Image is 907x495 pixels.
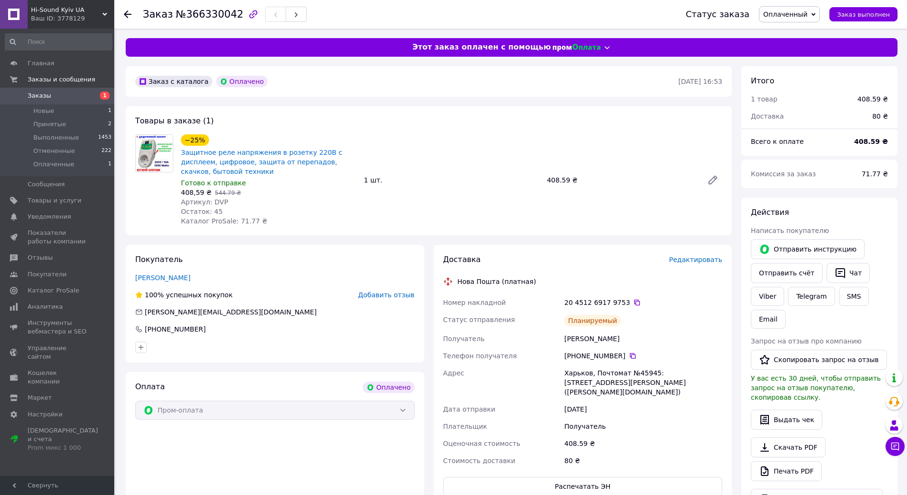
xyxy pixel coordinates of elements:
[28,91,51,100] span: Заказы
[31,6,102,14] span: Hi-Sound Kyiv UA
[181,149,342,175] a: Защитное реле напряжения в розетку 220В с дисплеем, цифровое, защита от перепадов, скачков, бытов...
[28,212,71,221] span: Уведомления
[28,253,53,262] span: Отзывы
[857,94,888,104] div: 408.59 ₴
[108,160,111,169] span: 1
[181,208,223,215] span: Остаток: 45
[862,170,888,178] span: 71.77 ₴
[181,189,211,196] span: 408,59 ₴
[886,437,905,456] button: Чат с покупателем
[98,133,111,142] span: 1453
[564,298,722,307] div: 20 4512 6917 9753
[837,11,890,18] span: Заказ выполнен
[28,303,63,311] span: Аналитика
[135,290,233,300] div: успешных покупок
[751,239,865,259] button: Отправить инструкцию
[215,190,241,196] span: 544.79 ₴
[669,256,722,263] span: Редактировать
[181,134,209,146] div: −25%
[28,394,52,402] span: Маркет
[108,107,111,115] span: 1
[751,310,786,329] button: Email
[751,437,826,457] a: Скачать PDF
[33,147,75,155] span: Отмененные
[751,138,804,145] span: Всего к оплате
[827,263,870,283] button: Чат
[562,330,724,347] div: [PERSON_NAME]
[363,382,414,393] div: Оплачено
[136,135,173,172] img: Защитное реле напряжения в розетку 220В с дисплеем, цифровое, защита от перепадов, скачков, бытов...
[455,277,538,286] div: Нова Пошта (платная)
[867,106,894,127] div: 80 ₴
[28,410,62,419] span: Настройки
[181,179,246,187] span: Готово к отправке
[28,344,88,361] span: Управление сайтом
[135,116,214,125] span: Товары в заказе (1)
[360,173,543,187] div: 1 шт.
[216,76,268,87] div: Оплачено
[562,401,724,418] div: [DATE]
[751,76,774,85] span: Итого
[28,426,98,453] span: [DEMOGRAPHIC_DATA] и счета
[829,7,897,21] button: Заказ выполнен
[181,198,228,206] span: Артикул: DVP
[751,170,816,178] span: Комиссия за заказ
[788,287,835,306] a: Telegram
[564,315,621,326] div: Планируемый
[124,10,131,19] div: Вернуться назад
[28,229,88,246] span: Показатели работы компании
[144,324,207,334] div: [PHONE_NUMBER]
[562,435,724,452] div: 408.59 ₴
[33,133,79,142] span: Выполненные
[181,217,267,225] span: Каталог ProSale: 71.77 ₴
[28,286,79,295] span: Каталог ProSale
[443,352,517,360] span: Телефон получателя
[751,287,784,306] a: Viber
[443,316,515,323] span: Статус отправления
[28,196,81,205] span: Товары и услуги
[443,299,506,306] span: Номер накладной
[145,291,164,299] span: 100%
[28,270,67,279] span: Покупатели
[751,337,862,345] span: Запрос на отзыв про компанию
[143,9,173,20] span: Заказ
[443,457,516,465] span: Стоимость доставки
[751,263,823,283] button: Отправить счёт
[108,120,111,129] span: 2
[358,291,414,299] span: Добавить отзыв
[28,319,88,336] span: Инструменты вебмастера и SEO
[854,138,888,145] b: 408.59 ₴
[135,274,190,282] a: [PERSON_NAME]
[33,120,66,129] span: Принятые
[751,374,881,401] span: У вас есть 30 дней, чтобы отправить запрос на отзыв покупателю, скопировав ссылку.
[751,227,829,234] span: Написать покупателю
[443,423,488,430] span: Плательщик
[28,369,88,386] span: Кошелек компании
[443,405,496,413] span: Дата отправки
[763,10,807,18] span: Оплаченный
[751,112,784,120] span: Доставка
[751,95,777,103] span: 1 товар
[678,78,722,85] time: [DATE] 16:53
[564,351,722,361] div: [PHONE_NUMBER]
[562,418,724,435] div: Получатель
[135,382,165,391] span: Оплата
[443,440,521,447] span: Оценочная стоимость
[176,9,243,20] span: №366330042
[101,147,111,155] span: 222
[751,208,789,217] span: Действия
[562,452,724,469] div: 80 ₴
[751,350,887,370] button: Скопировать запрос на отзыв
[839,287,869,306] button: SMS
[543,173,699,187] div: 408.59 ₴
[135,255,183,264] span: Покупатель
[686,10,749,19] div: Статус заказа
[28,75,95,84] span: Заказы и сообщения
[100,91,110,100] span: 1
[28,444,98,452] div: Prom микс 1 000
[703,171,722,190] a: Редактировать
[443,369,464,377] span: Адрес
[31,14,114,23] div: Ваш ID: 3778129
[443,255,481,264] span: Доставка
[135,76,212,87] div: Заказ с каталога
